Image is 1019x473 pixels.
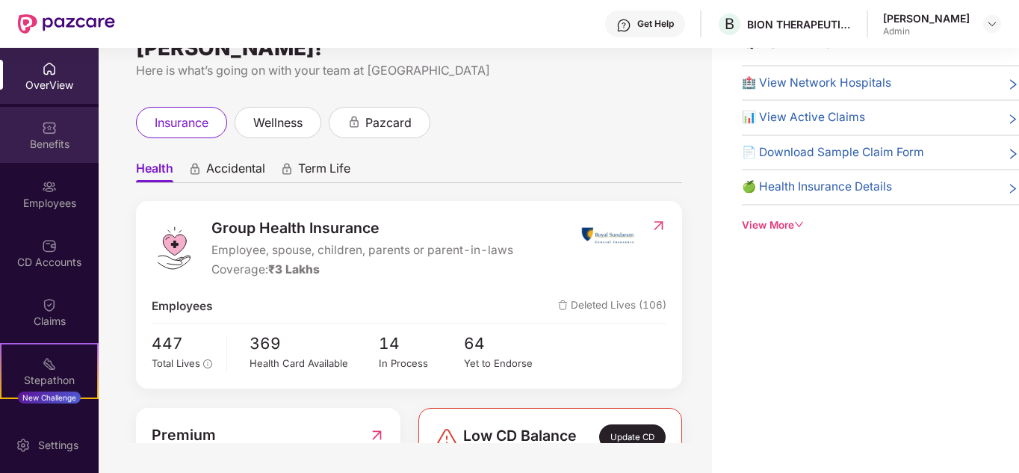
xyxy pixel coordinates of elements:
[616,18,631,33] img: svg+xml;base64,PHN2ZyBpZD0iSGVscC0zMngzMiIgeG1sbnM9Imh0dHA6Ly93d3cudzMub3JnLzIwMDAvc3ZnIiB3aWR0aD...
[379,331,465,356] span: 14
[794,220,805,230] span: down
[18,392,81,404] div: New Challenge
[298,161,350,182] span: Term Life
[379,356,465,371] div: In Process
[152,357,200,369] span: Total Lives
[250,356,378,371] div: Health Card Available
[211,261,513,279] div: Coverage:
[42,61,57,76] img: svg+xml;base64,PHN2ZyBpZD0iSG9tZSIgeG1sbnM9Imh0dHA6Ly93d3cudzMub3JnLzIwMDAvc3ZnIiB3aWR0aD0iMjAiIG...
[365,114,412,132] span: pazcard
[42,179,57,194] img: svg+xml;base64,PHN2ZyBpZD0iRW1wbG95ZWVzIiB4bWxucz0iaHR0cDovL3d3dy53My5vcmcvMjAwMC9zdmciIHdpZHRoPS...
[42,356,57,371] img: svg+xml;base64,PHN2ZyB4bWxucz0iaHR0cDovL3d3dy53My5vcmcvMjAwMC9zdmciIHdpZHRoPSIyMSIgaGVpZ2h0PSIyMC...
[883,11,970,25] div: [PERSON_NAME]
[369,424,385,447] img: RedirectIcon
[188,162,202,176] div: animation
[742,74,891,92] span: 🏥 View Network Hospitals
[206,161,265,182] span: Accidental
[464,356,550,371] div: Yet to Endorse
[280,162,294,176] div: animation
[152,424,216,447] span: Premium
[136,30,682,54] div: Welcome back, [GEOGRAPHIC_DATA][PERSON_NAME]!
[34,438,83,453] div: Settings
[1,373,97,388] div: Stepathon
[1007,146,1019,161] span: right
[883,25,970,37] div: Admin
[725,15,734,33] span: B
[1007,77,1019,92] span: right
[580,217,636,254] img: insurerIcon
[599,424,666,450] div: Update CD
[152,331,216,356] span: 447
[16,438,31,453] img: svg+xml;base64,PHN2ZyBpZD0iU2V0dGluZy0yMHgyMCIgeG1sbnM9Imh0dHA6Ly93d3cudzMub3JnLzIwMDAvc3ZnIiB3aW...
[435,426,459,450] img: svg+xml;base64,PHN2ZyBpZD0iRGFuZ2VyLTMyeDMyIiB4bWxucz0iaHR0cDovL3d3dy53My5vcmcvMjAwMC9zdmciIHdpZH...
[42,120,57,135] img: svg+xml;base64,PHN2ZyBpZD0iQmVuZWZpdHMiIHhtbG5zPSJodHRwOi8vd3d3LnczLm9yZy8yMDAwL3N2ZyIgd2lkdGg9Ij...
[155,114,208,132] span: insurance
[742,143,924,161] span: 📄 Download Sample Claim Form
[42,415,57,430] img: svg+xml;base64,PHN2ZyBpZD0iRW5kb3JzZW1lbnRzIiB4bWxucz0iaHR0cDovL3d3dy53My5vcmcvMjAwMC9zdmciIHdpZH...
[637,18,674,30] div: Get Help
[463,424,577,450] span: Low CD Balance
[742,178,892,196] span: 🍏 Health Insurance Details
[253,114,303,132] span: wellness
[136,61,682,80] div: Here is what’s going on with your team at [GEOGRAPHIC_DATA]
[42,238,57,253] img: svg+xml;base64,PHN2ZyBpZD0iQ0RfQWNjb3VudHMiIGRhdGEtbmFtZT0iQ0QgQWNjb3VudHMiIHhtbG5zPSJodHRwOi8vd3...
[558,300,568,310] img: deleteIcon
[747,17,852,31] div: BION THERAPEUTICS ([GEOGRAPHIC_DATA]) PRIVATE LIMITED
[1007,181,1019,196] span: right
[742,217,1019,233] div: View More
[986,18,998,30] img: svg+xml;base64,PHN2ZyBpZD0iRHJvcGRvd24tMzJ4MzIiIHhtbG5zPSJodHRwOi8vd3d3LnczLm9yZy8yMDAwL3N2ZyIgd2...
[211,217,513,240] span: Group Health Insurance
[18,14,115,34] img: New Pazcare Logo
[558,297,666,315] span: Deleted Lives (106)
[1007,111,1019,126] span: right
[203,359,212,368] span: info-circle
[152,226,196,270] img: logo
[211,241,513,259] span: Employee, spouse, children, parents or parent-in-laws
[152,297,213,315] span: Employees
[464,331,550,356] span: 64
[742,108,865,126] span: 📊 View Active Claims
[268,262,320,276] span: ₹3 Lakhs
[250,331,378,356] span: 369
[347,115,361,129] div: animation
[651,218,666,233] img: RedirectIcon
[42,297,57,312] img: svg+xml;base64,PHN2ZyBpZD0iQ2xhaW0iIHhtbG5zPSJodHRwOi8vd3d3LnczLm9yZy8yMDAwL3N2ZyIgd2lkdGg9IjIwIi...
[136,161,173,182] span: Health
